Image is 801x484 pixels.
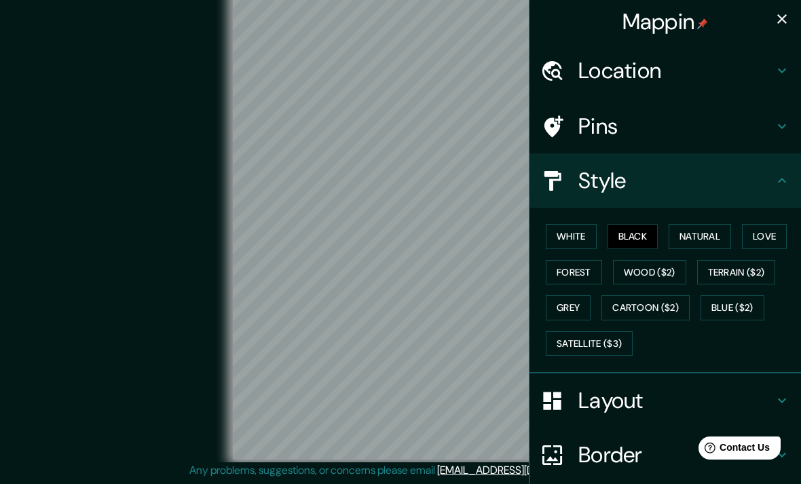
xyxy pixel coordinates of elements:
button: Black [608,224,658,249]
button: Love [742,224,787,249]
button: Cartoon ($2) [601,295,690,320]
button: Grey [546,295,591,320]
h4: Style [578,167,774,194]
h4: Border [578,441,774,468]
h4: Location [578,57,774,84]
button: Satellite ($3) [546,331,633,356]
a: [EMAIL_ADDRESS][DOMAIN_NAME] [437,463,605,477]
button: Blue ($2) [701,295,764,320]
img: pin-icon.png [697,18,708,29]
button: Natural [669,224,731,249]
h4: Mappin [622,8,709,35]
iframe: Help widget launcher [680,431,786,469]
button: Forest [546,260,602,285]
button: White [546,224,597,249]
div: Layout [529,373,801,428]
div: Border [529,428,801,482]
h4: Layout [578,387,774,414]
button: Wood ($2) [613,260,686,285]
h4: Pins [578,113,774,140]
div: Location [529,43,801,98]
p: Any problems, suggestions, or concerns please email . [189,462,607,479]
div: Style [529,153,801,208]
button: Terrain ($2) [697,260,776,285]
div: Pins [529,99,801,153]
